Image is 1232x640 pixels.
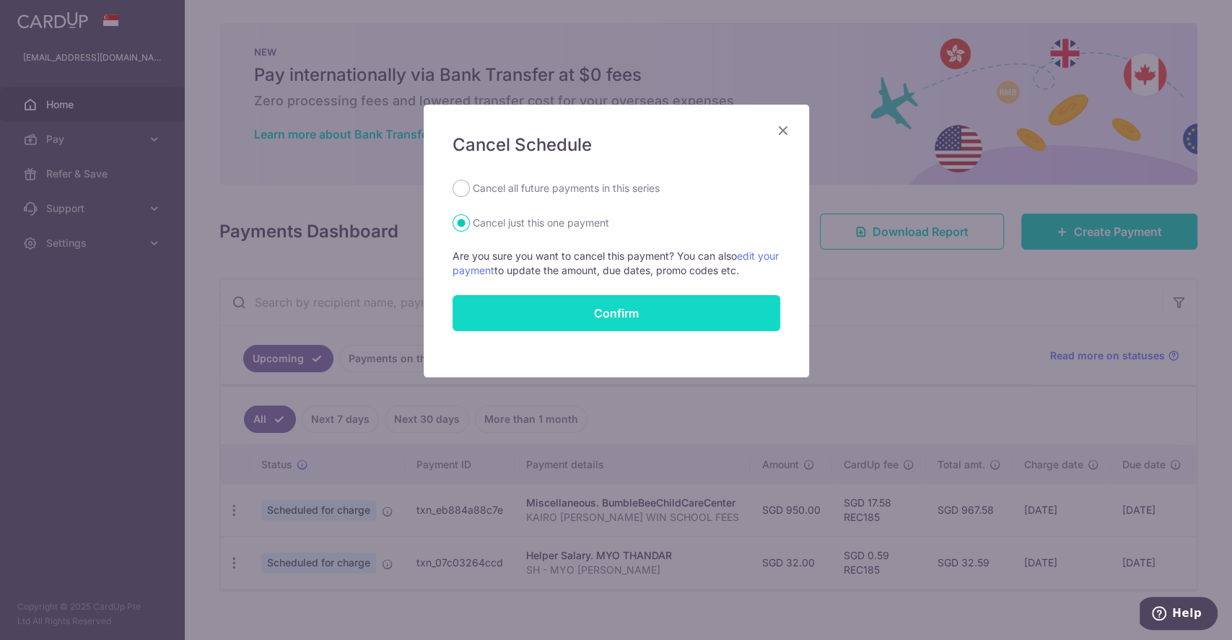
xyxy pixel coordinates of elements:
[453,249,780,278] p: Are you sure you want to cancel this payment? You can also to update the amount, due dates, promo...
[453,133,780,157] h5: Cancel Schedule
[453,295,780,331] button: Confirm
[473,180,660,197] label: Cancel all future payments in this series
[1140,597,1218,633] iframe: Opens a widget where you can find more information
[774,122,792,139] button: Close
[473,214,609,232] label: Cancel just this one payment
